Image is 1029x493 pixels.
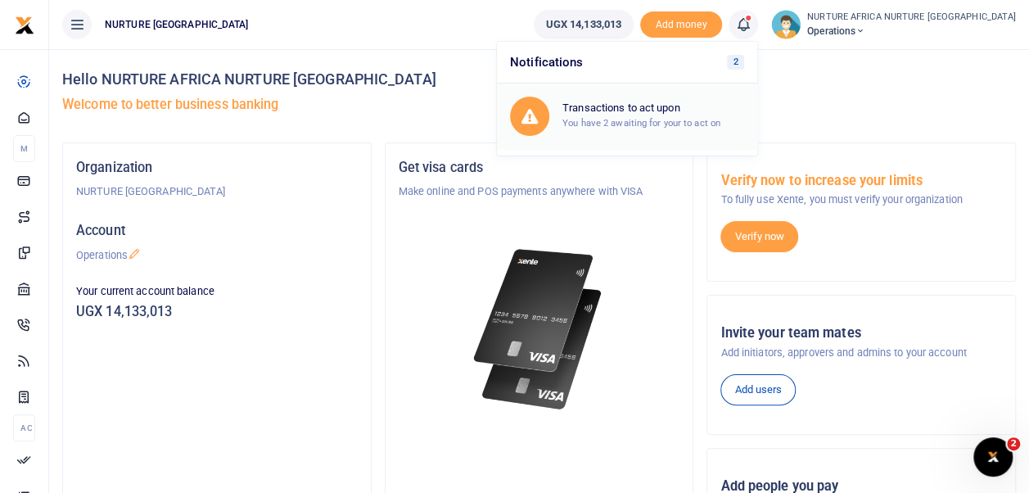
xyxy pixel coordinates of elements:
[399,183,680,200] p: Make online and POS payments anywhere with VISA
[562,102,744,115] h6: Transactions to act upon
[720,325,1002,341] h5: Invite your team mates
[562,117,720,129] small: You have 2 awaiting for your to act on
[720,345,1002,361] p: Add initiators, approvers and admins to your account
[76,283,358,300] p: Your current account balance
[1007,437,1020,450] span: 2
[720,374,796,405] a: Add users
[527,10,640,39] li: Wallet ballance
[973,437,1013,477] iframe: Intercom live chat
[98,17,255,32] span: NURTURE [GEOGRAPHIC_DATA]
[640,17,722,29] a: Add money
[76,223,358,239] h5: Account
[13,414,35,441] li: Ac
[640,11,722,38] span: Add money
[62,97,1016,113] h5: Welcome to better business banking
[807,11,1016,25] small: NURTURE AFRICA NURTURE [GEOGRAPHIC_DATA]
[727,55,744,70] span: 2
[807,24,1016,38] span: Operations
[534,10,634,39] a: UGX 14,133,013
[497,84,757,149] a: Transactions to act upon You have 2 awaiting for your to act on
[76,304,358,320] h5: UGX 14,133,013
[497,42,757,84] h6: Notifications
[15,16,34,35] img: logo-small
[76,160,358,176] h5: Organization
[720,173,1002,189] h5: Verify now to increase your limits
[771,10,1016,39] a: profile-user NURTURE AFRICA NURTURE [GEOGRAPHIC_DATA] Operations
[62,70,1016,88] h4: Hello NURTURE AFRICA NURTURE [GEOGRAPHIC_DATA]
[469,239,610,420] img: xente-_physical_cards.png
[76,247,358,264] p: Operations
[720,221,798,252] a: Verify now
[640,11,722,38] li: Toup your wallet
[76,183,358,200] p: NURTURE [GEOGRAPHIC_DATA]
[720,192,1002,208] p: To fully use Xente, you must verify your organization
[399,160,680,176] h5: Get visa cards
[546,16,621,33] span: UGX 14,133,013
[15,18,34,30] a: logo-small logo-large logo-large
[771,10,801,39] img: profile-user
[13,135,35,162] li: M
